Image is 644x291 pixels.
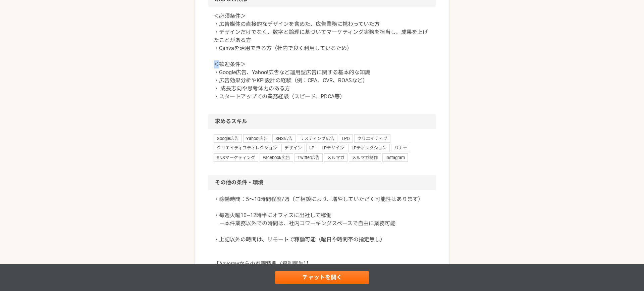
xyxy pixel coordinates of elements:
span: メルマガ [324,153,347,161]
span: リスティング広告 [297,134,337,142]
a: チャットを開く [275,271,369,284]
span: Twitter広告 [294,153,323,161]
span: SNSマーケティング [214,153,258,161]
span: クリエイティブ [354,134,390,142]
h2: その他の条件・環境 [208,175,436,190]
span: LPO [339,134,353,142]
span: SNS広告 [272,134,296,142]
span: Instagram [382,153,408,161]
span: Google広告 [214,134,242,142]
span: バナー [391,144,410,152]
span: クリエイティブディレクション [214,144,280,152]
span: LPディレクション [348,144,390,152]
span: メルマガ制作 [349,153,381,161]
p: ＜必須条件＞ ・広告媒体の直接的なデザインを含めた、広告業務に携わっていた方 ・デザインだけでなく、数字と論理に基づいてマーケティング実務を担当し、成果を上げたことがある方 ・Canvaを活用で... [214,12,430,101]
span: LP [306,144,317,152]
span: LPデザイン [319,144,347,152]
span: Yahoo!広告 [243,134,271,142]
h2: 求めるスキル [208,114,436,129]
span: Facebook広告 [260,153,293,161]
span: デザイン [281,144,305,152]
